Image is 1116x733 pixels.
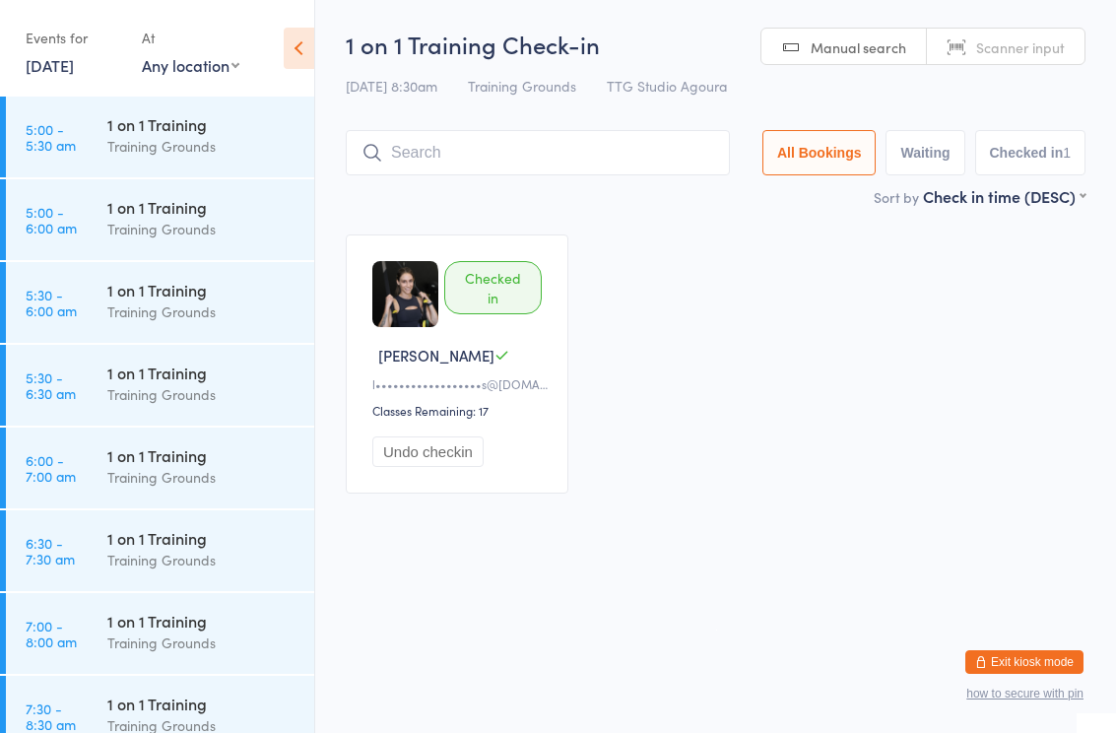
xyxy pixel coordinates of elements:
[762,130,877,175] button: All Bookings
[26,535,75,566] time: 6:30 - 7:30 am
[107,610,297,632] div: 1 on 1 Training
[107,383,297,406] div: Training Grounds
[923,185,1085,207] div: Check in time (DESC)
[378,345,494,366] span: [PERSON_NAME]
[468,76,576,96] span: Training Grounds
[107,300,297,323] div: Training Grounds
[107,279,297,300] div: 1 on 1 Training
[976,37,1065,57] span: Scanner input
[107,218,297,240] div: Training Grounds
[107,527,297,549] div: 1 on 1 Training
[372,436,484,467] button: Undo checkin
[886,130,964,175] button: Waiting
[444,261,542,314] div: Checked in
[346,76,437,96] span: [DATE] 8:30am
[142,54,239,76] div: Any location
[107,135,297,158] div: Training Grounds
[811,37,906,57] span: Manual search
[6,179,314,260] a: 5:00 -6:00 am1 on 1 TrainingTraining Grounds
[1063,145,1071,161] div: 1
[26,618,77,649] time: 7:00 - 8:00 am
[346,28,1085,60] h2: 1 on 1 Training Check-in
[372,402,548,419] div: Classes Remaining: 17
[107,196,297,218] div: 1 on 1 Training
[372,261,438,327] img: image1720831959.png
[874,187,919,207] label: Sort by
[6,97,314,177] a: 5:00 -5:30 am1 on 1 TrainingTraining Grounds
[107,466,297,489] div: Training Grounds
[26,22,122,54] div: Events for
[107,113,297,135] div: 1 on 1 Training
[6,345,314,426] a: 5:30 -6:30 am1 on 1 TrainingTraining Grounds
[975,130,1086,175] button: Checked in1
[6,593,314,674] a: 7:00 -8:00 am1 on 1 TrainingTraining Grounds
[26,287,77,318] time: 5:30 - 6:00 am
[372,375,548,392] div: l••••••••••••••••••s@[DOMAIN_NAME]
[26,700,76,732] time: 7:30 - 8:30 am
[966,687,1083,700] button: how to secure with pin
[107,362,297,383] div: 1 on 1 Training
[607,76,727,96] span: TTG Studio Agoura
[107,693,297,714] div: 1 on 1 Training
[26,54,74,76] a: [DATE]
[346,130,730,175] input: Search
[26,452,76,484] time: 6:00 - 7:00 am
[6,510,314,591] a: 6:30 -7:30 am1 on 1 TrainingTraining Grounds
[107,549,297,571] div: Training Grounds
[6,428,314,508] a: 6:00 -7:00 am1 on 1 TrainingTraining Grounds
[142,22,239,54] div: At
[26,121,76,153] time: 5:00 - 5:30 am
[107,632,297,654] div: Training Grounds
[26,369,76,401] time: 5:30 - 6:30 am
[26,204,77,235] time: 5:00 - 6:00 am
[965,650,1083,674] button: Exit kiosk mode
[107,444,297,466] div: 1 on 1 Training
[6,262,314,343] a: 5:30 -6:00 am1 on 1 TrainingTraining Grounds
